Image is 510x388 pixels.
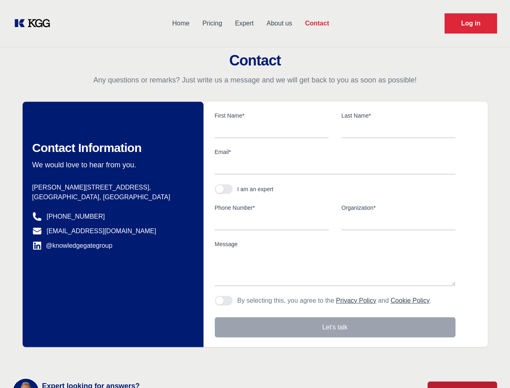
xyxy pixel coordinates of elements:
iframe: Chat Widget [470,349,510,388]
label: First Name* [215,112,329,120]
label: Phone Number* [215,204,329,212]
a: Home [166,13,196,34]
a: Contact [298,13,336,34]
p: Any questions or remarks? Just write us a message and we will get back to you as soon as possible! [10,75,500,85]
label: Message [215,240,455,248]
a: [PHONE_NUMBER] [47,212,105,221]
p: [PERSON_NAME][STREET_ADDRESS], [32,183,191,192]
p: [GEOGRAPHIC_DATA], [GEOGRAPHIC_DATA] [32,192,191,202]
label: Last Name* [342,112,455,120]
a: @knowledgegategroup [32,241,113,251]
p: We would love to hear from you. [32,160,191,170]
a: KOL Knowledge Platform: Talk to Key External Experts (KEE) [13,17,57,30]
p: By selecting this, you agree to the and . [237,296,432,306]
a: Cookie Policy [390,297,430,304]
label: Email* [215,148,455,156]
a: Request Demo [445,13,497,34]
div: Cookie settings [9,380,50,385]
h2: Contact [10,53,500,69]
a: [EMAIL_ADDRESS][DOMAIN_NAME] [47,226,156,236]
a: Expert [229,13,260,34]
h2: Contact Information [32,141,191,155]
div: I am an expert [237,185,274,193]
label: Organization* [342,204,455,212]
a: Pricing [196,13,229,34]
a: Privacy Policy [336,297,376,304]
button: Let's talk [215,317,455,337]
a: About us [260,13,298,34]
